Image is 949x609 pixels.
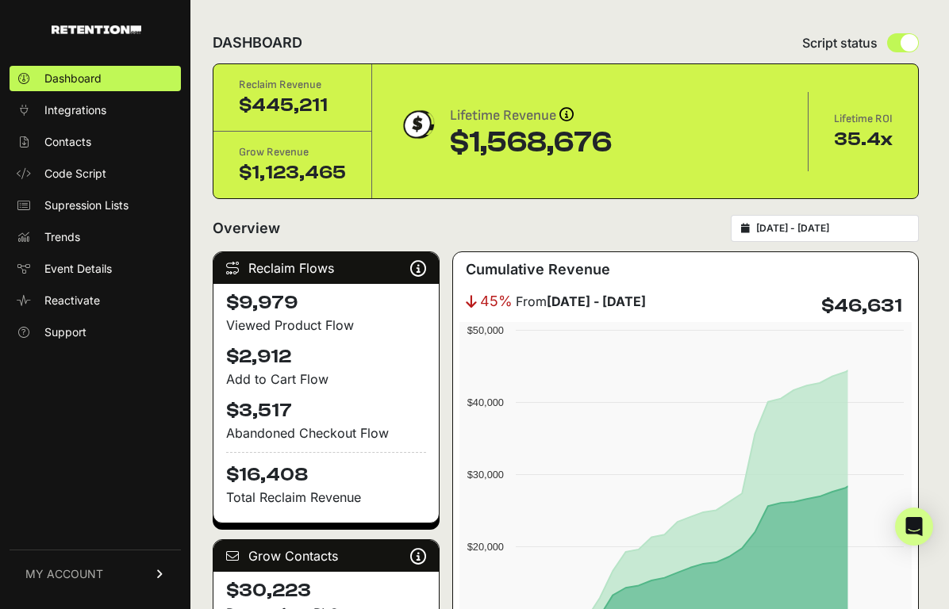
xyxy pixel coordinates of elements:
span: MY ACCOUNT [25,566,103,582]
div: 35.4x [834,127,893,152]
div: Open Intercom Messenger [895,507,933,546]
text: $20,000 [467,541,504,553]
span: Trends [44,229,80,245]
img: dollar-coin-05c43ed7efb7bc0c12610022525b4bbbb207c7efeef5aecc26f025e68dcafac9.png [398,105,437,144]
div: $1,568,676 [450,127,612,159]
h3: Cumulative Revenue [466,259,610,281]
span: 45% [480,290,513,312]
p: Total Reclaim Revenue [226,488,426,507]
div: Viewed Product Flow [226,316,426,335]
h4: $16,408 [226,452,426,488]
div: Grow Revenue [239,144,346,160]
a: Trends [10,224,181,250]
span: Contacts [44,134,91,150]
h4: $30,223 [226,578,426,603]
div: Lifetime Revenue [450,105,612,127]
div: $445,211 [239,93,346,118]
strong: [DATE] - [DATE] [547,293,646,309]
h2: Overview [213,217,280,239]
a: Event Details [10,256,181,282]
h4: $9,979 [226,290,426,316]
a: Reactivate [10,288,181,313]
div: Add to Cart Flow [226,370,426,389]
img: Retention.com [52,25,141,34]
a: Code Script [10,161,181,186]
a: Contacts [10,129,181,155]
div: Grow Contacts [213,540,439,572]
text: $30,000 [467,469,504,481]
span: Code Script [44,166,106,182]
div: $1,123,465 [239,160,346,186]
h4: $3,517 [226,398,426,423]
span: Dashboard [44,71,102,86]
h4: $2,912 [226,344,426,370]
a: Integrations [10,98,181,123]
text: $40,000 [467,396,504,408]
text: $50,000 [467,324,504,336]
a: Supression Lists [10,193,181,218]
div: Reclaim Revenue [239,77,346,93]
h2: DASHBOARD [213,32,302,54]
span: Event Details [44,261,112,277]
h4: $46,631 [821,293,902,319]
span: Script status [802,33,878,52]
span: Integrations [44,102,106,118]
div: Reclaim Flows [213,252,439,284]
a: MY ACCOUNT [10,550,181,598]
span: From [516,292,646,311]
div: Abandoned Checkout Flow [226,423,426,442]
span: Supression Lists [44,197,129,213]
span: Support [44,324,86,340]
a: Dashboard [10,66,181,91]
a: Support [10,320,181,345]
div: Lifetime ROI [834,111,893,127]
span: Reactivate [44,293,100,308]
